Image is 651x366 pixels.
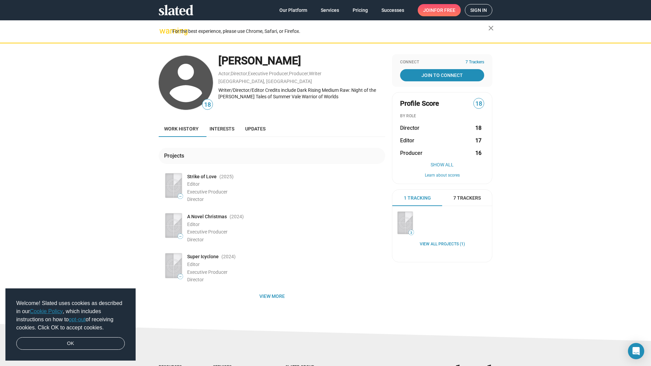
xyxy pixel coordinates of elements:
span: Editor [400,137,414,144]
span: A Novel Christmas [187,213,227,220]
span: Pricing [353,4,368,16]
span: 18 [202,100,213,109]
span: Director [187,237,204,242]
span: Executive Producer [187,269,228,275]
a: Executive Producer [248,71,288,76]
span: , [308,72,309,76]
span: 7 Trackers [466,60,484,65]
span: Join [423,4,455,16]
span: (2024 ) [221,253,236,260]
span: Editor [187,222,200,227]
a: Writer [309,71,321,76]
a: Cookie Policy [30,308,63,314]
span: — [178,275,183,279]
span: View more [164,290,380,302]
mat-icon: warning [159,27,167,35]
a: View all Projects (1) [420,242,465,247]
span: 1 Tracking [404,195,431,201]
div: [PERSON_NAME] [218,54,385,68]
span: , [247,72,248,76]
a: Sign in [465,4,492,16]
span: Work history [164,126,199,131]
span: Executive Producer [187,189,228,195]
span: Director [187,277,204,282]
span: Editor [187,262,200,267]
span: , [288,72,289,76]
span: 18 [474,99,484,108]
div: cookieconsent [5,288,136,361]
a: Our Platform [274,4,313,16]
a: opt-out [69,317,86,322]
button: Learn about scores [400,173,484,178]
a: Services [315,4,344,16]
button: View more [159,290,385,302]
span: Services [321,4,339,16]
a: Interests [204,121,240,137]
div: Projects [164,152,187,159]
strong: 16 [475,149,481,157]
a: Joinfor free [418,4,461,16]
div: BY ROLE [400,114,484,119]
span: Join To Connect [401,69,483,81]
span: Our Platform [279,4,307,16]
mat-icon: close [487,24,495,32]
span: Producer [400,149,422,157]
span: Executive Producer [187,229,228,235]
a: Updates [240,121,271,137]
span: for free [434,4,455,16]
div: Open Intercom Messenger [628,343,644,359]
span: 3 [409,231,414,235]
a: Director [231,71,247,76]
span: (2024 ) [230,213,244,220]
span: Successes [381,4,404,16]
span: Profile Score [400,99,439,108]
a: Actor [218,71,230,76]
button: Show All [400,162,484,167]
span: Strike of Love [187,174,217,180]
span: Interests [210,126,234,131]
span: Welcome! Slated uses cookies as described in our , which includes instructions on how to of recei... [16,299,125,332]
a: dismiss cookie message [16,337,125,350]
div: For the best experience, please use Chrome, Safari, or Firefox. [172,27,488,36]
a: Join To Connect [400,69,484,81]
span: , [230,72,231,76]
a: Work history [159,121,204,137]
div: Writer/Director/Editor Credits include Dark Rising Medium Raw: Night of the [PERSON_NAME] Tales o... [218,87,385,100]
a: Successes [376,4,410,16]
span: Editor [187,181,200,187]
span: Director [400,124,419,131]
span: — [178,195,183,198]
div: Connect [400,60,484,65]
strong: 18 [475,124,481,131]
span: Updates [245,126,265,131]
a: Producer [289,71,308,76]
span: 7 Trackers [453,195,481,201]
a: [GEOGRAPHIC_DATA], [GEOGRAPHIC_DATA] [218,79,312,84]
strong: 17 [475,137,481,144]
a: Pricing [347,4,373,16]
span: Sign in [470,4,487,16]
span: Super Icyclone [187,253,219,260]
span: — [178,235,183,238]
span: Director [187,197,204,202]
span: (2025 ) [219,174,234,180]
